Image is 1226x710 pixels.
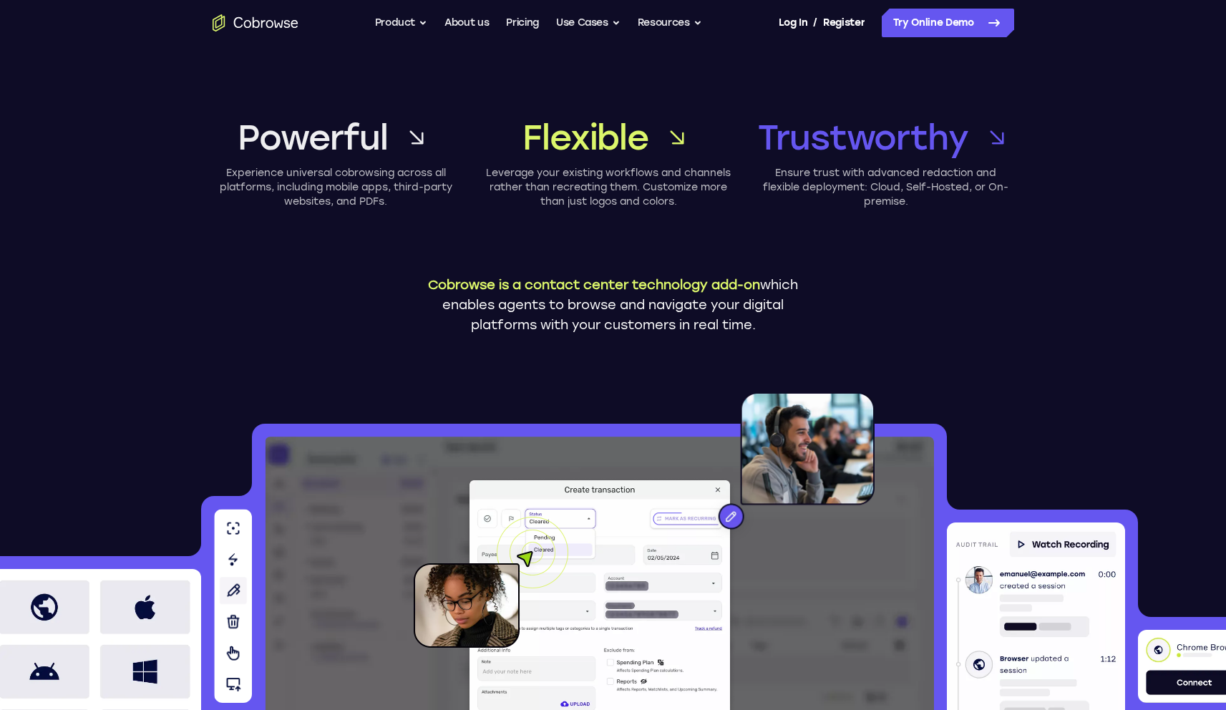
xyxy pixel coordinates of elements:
[758,115,1014,160] a: Trustworthy
[779,9,807,37] a: Log In
[882,9,1014,37] a: Try Online Demo
[506,9,539,37] a: Pricing
[375,9,428,37] button: Product
[556,9,621,37] button: Use Cases
[417,275,810,335] p: which enables agents to browse and navigate your digital platforms with your customers in real time.
[213,115,459,160] a: Powerful
[758,115,968,160] span: Trustworthy
[653,392,875,544] img: An agent with a headset
[414,517,568,648] img: A customer holding their phone
[213,166,459,209] p: Experience universal cobrowsing across all platforms, including mobile apps, third-party websites...
[214,509,252,703] img: Agent tools
[213,14,298,31] a: Go to the home page
[1138,630,1226,703] img: Device info with connect button
[238,115,387,160] span: Powerful
[522,115,648,160] span: Flexible
[813,14,817,31] span: /
[485,115,732,160] a: Flexible
[485,166,732,209] p: Leverage your existing workflows and channels rather than recreating them. Customize more than ju...
[823,9,865,37] a: Register
[428,277,760,293] span: Cobrowse is a contact center technology add-on
[444,9,489,37] a: About us
[638,9,702,37] button: Resources
[758,166,1014,209] p: Ensure trust with advanced redaction and flexible deployment: Cloud, Self-Hosted, or On-premise.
